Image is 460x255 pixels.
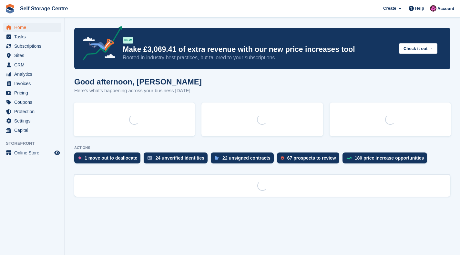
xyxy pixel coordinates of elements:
[14,51,53,60] span: Sites
[287,155,336,161] div: 67 prospects to review
[430,5,436,12] img: Ben Scott
[123,45,394,54] p: Make £3,069.41 of extra revenue with our new price increases tool
[14,79,53,88] span: Invoices
[3,23,61,32] a: menu
[3,148,61,157] a: menu
[355,155,424,161] div: 180 price increase opportunities
[399,43,437,54] button: Check it out →
[14,126,53,135] span: Capital
[342,152,431,167] a: 180 price increase opportunities
[3,79,61,88] a: menu
[14,88,53,97] span: Pricing
[3,32,61,41] a: menu
[14,60,53,69] span: CRM
[14,42,53,51] span: Subscriptions
[74,87,202,94] p: Here's what's happening across your business [DATE]
[85,155,137,161] div: 1 move out to deallocate
[3,88,61,97] a: menu
[3,51,61,60] a: menu
[3,70,61,79] a: menu
[14,23,53,32] span: Home
[346,157,352,160] img: price_increase_opportunities-93ffe204e8149a01c8c9dc8f82e8f89637d9d84a8eef4429ea346261dce0b2c0.svg
[148,156,152,160] img: verify_identity-adf6edd0f0f0b5bbfe63781bf79b02c33cf7c696d77639b501bdc392416b5a36.svg
[144,152,211,167] a: 24 unverified identities
[215,156,219,160] img: contract_signature_icon-13c848040528278c33f63329250d36e43548de30e8caae1d1a13099fd9432cc5.svg
[3,107,61,116] a: menu
[3,60,61,69] a: menu
[281,156,284,160] img: prospect-51fa495bee0391a8d652442698ab0144808aea92771e9ea1ae160a38d050c398.svg
[14,70,53,79] span: Analytics
[277,152,342,167] a: 67 prospects to review
[5,4,15,14] img: stora-icon-8386f47178a22dfd0bd8f6a31ec36ba5ce8667c1dd55bd0f319d3a0aa187defe.svg
[14,148,53,157] span: Online Store
[3,126,61,135] a: menu
[3,98,61,107] a: menu
[74,152,144,167] a: 1 move out to deallocate
[3,116,61,125] a: menu
[14,107,53,116] span: Protection
[437,5,454,12] span: Account
[14,32,53,41] span: Tasks
[53,149,61,157] a: Preview store
[14,98,53,107] span: Coupons
[78,156,81,160] img: move_outs_to_deallocate_icon-f764333ba52eb49d3ac5e1228854f67142a1ed5810a6f6cc68b1a99e826820c5.svg
[383,5,396,12] span: Create
[74,146,450,150] p: ACTIONS
[155,155,204,161] div: 24 unverified identities
[74,77,202,86] h1: Good afternoon, [PERSON_NAME]
[17,3,70,14] a: Self Storage Centre
[6,140,64,147] span: Storefront
[222,155,271,161] div: 22 unsigned contracts
[77,26,122,63] img: price-adjustments-announcement-icon-8257ccfd72463d97f412b2fc003d46551f7dbcb40ab6d574587a9cd5c0d94...
[415,5,424,12] span: Help
[123,37,133,44] div: NEW
[211,152,277,167] a: 22 unsigned contracts
[14,116,53,125] span: Settings
[3,42,61,51] a: menu
[123,54,394,61] p: Rooted in industry best practices, but tailored to your subscriptions.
